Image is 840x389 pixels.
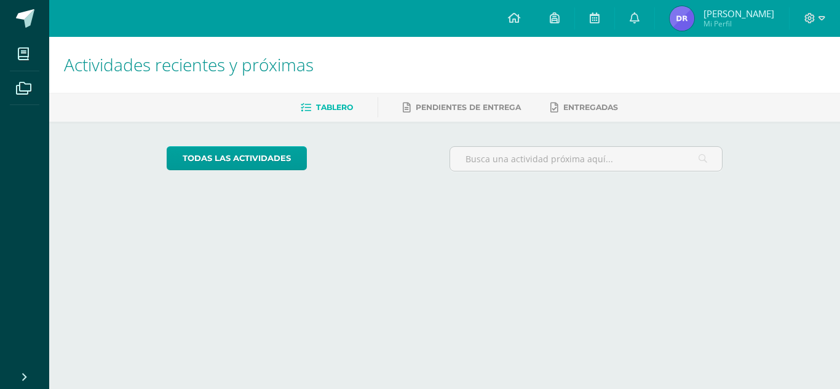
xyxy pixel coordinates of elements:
[450,147,723,171] input: Busca una actividad próxima aquí...
[563,103,618,112] span: Entregadas
[416,103,521,112] span: Pendientes de entrega
[550,98,618,117] a: Entregadas
[64,53,314,76] span: Actividades recientes y próximas
[301,98,353,117] a: Tablero
[703,18,774,29] span: Mi Perfil
[703,7,774,20] span: [PERSON_NAME]
[167,146,307,170] a: todas las Actividades
[316,103,353,112] span: Tablero
[670,6,694,31] img: 9cd70511ceb3bad75a68d51cd5298682.png
[403,98,521,117] a: Pendientes de entrega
